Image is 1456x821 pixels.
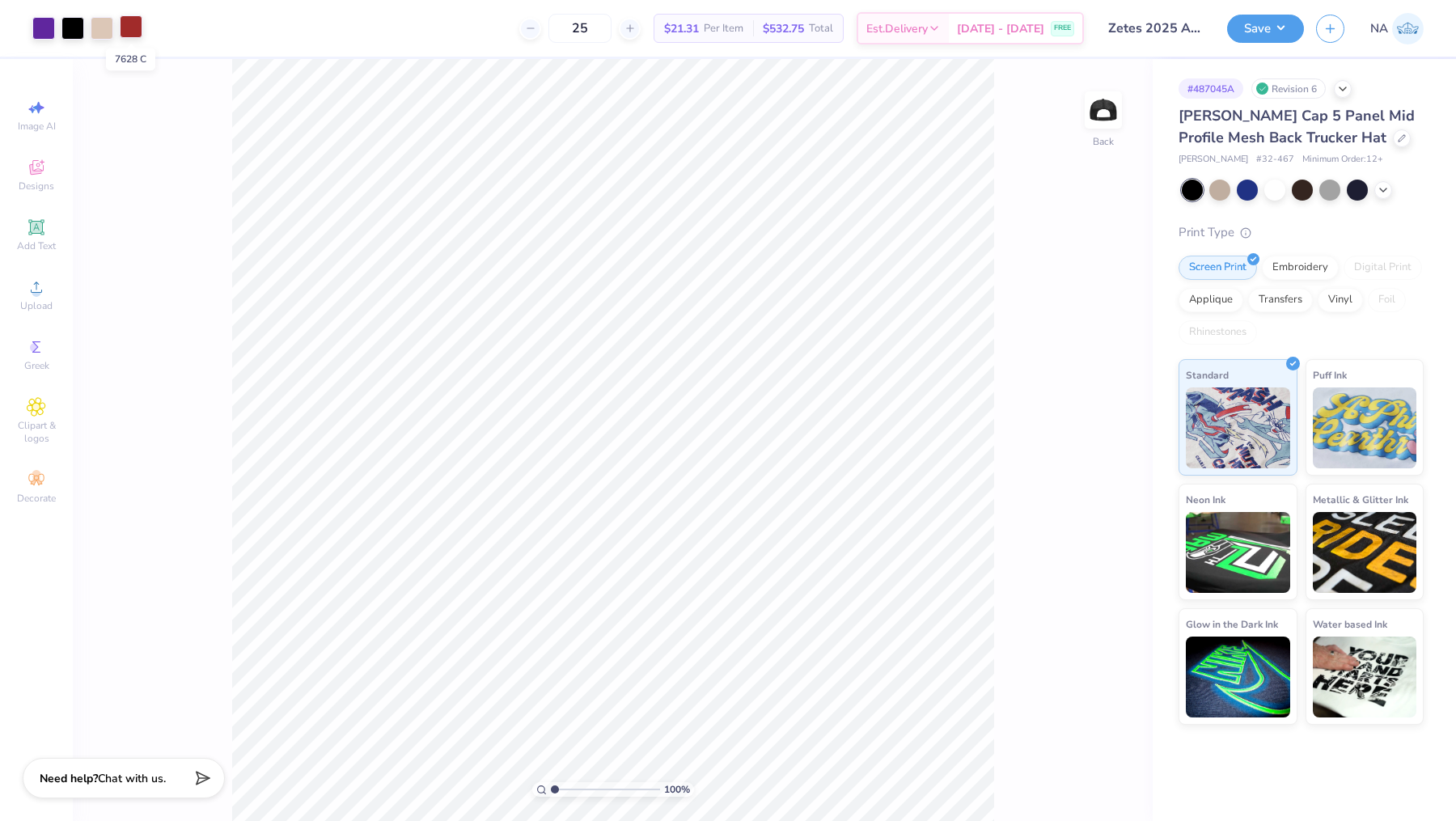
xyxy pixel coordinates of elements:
[98,771,166,786] span: Chat with us.
[1302,153,1383,167] span: Minimum Order: 12 +
[1313,512,1417,593] img: Metallic & Glitter Ink
[809,20,833,37] span: Total
[19,180,54,193] span: Designs
[1256,153,1294,167] span: # 32-467
[17,239,56,252] span: Add Text
[866,20,928,37] span: Est. Delivery
[1313,366,1347,383] span: Puff Ink
[1368,288,1406,312] div: Foil
[40,771,98,786] strong: Need help?
[1054,23,1071,34] span: FREE
[1370,19,1388,38] span: NA
[1179,106,1415,147] span: [PERSON_NAME] Cap 5 Panel Mid Profile Mesh Back Trucker Hat
[1392,13,1424,44] img: Nadim Al Naser
[1179,320,1257,345] div: Rhinestones
[18,120,56,133] span: Image AI
[20,299,53,312] span: Upload
[17,492,56,505] span: Decorate
[1186,491,1225,508] span: Neon Ink
[1096,12,1215,44] input: Untitled Design
[1313,387,1417,468] img: Puff Ink
[1186,512,1290,593] img: Neon Ink
[1186,637,1290,717] img: Glow in the Dark Ink
[664,782,690,797] span: 100 %
[1179,288,1243,312] div: Applique
[1370,13,1424,44] a: NA
[1179,223,1424,242] div: Print Type
[1179,153,1248,167] span: [PERSON_NAME]
[1186,387,1290,468] img: Standard
[1227,15,1304,43] button: Save
[1313,616,1387,633] span: Water based Ink
[1186,366,1229,383] span: Standard
[1313,491,1408,508] span: Metallic & Glitter Ink
[763,20,804,37] span: $532.75
[548,14,612,43] input: – –
[106,48,155,70] div: 7628 C
[1248,288,1313,312] div: Transfers
[8,419,65,445] span: Clipart & logos
[1344,256,1422,280] div: Digital Print
[1318,288,1363,312] div: Vinyl
[1262,256,1339,280] div: Embroidery
[1186,616,1278,633] span: Glow in the Dark Ink
[1313,637,1417,717] img: Water based Ink
[664,20,699,37] span: $21.31
[957,20,1044,37] span: [DATE] - [DATE]
[704,20,743,37] span: Per Item
[1251,78,1326,99] div: Revision 6
[1179,78,1243,99] div: # 487045A
[1179,256,1257,280] div: Screen Print
[1087,94,1120,126] img: Back
[24,359,49,372] span: Greek
[1093,134,1114,149] div: Back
